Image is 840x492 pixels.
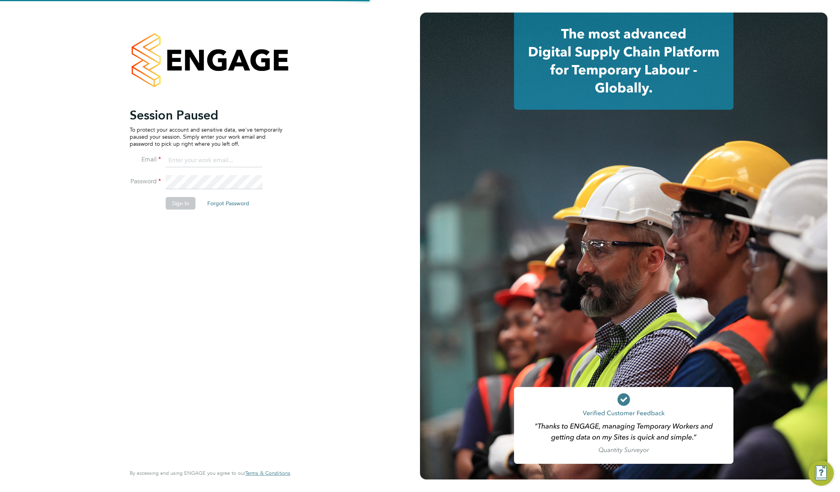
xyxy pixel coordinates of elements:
[809,461,834,486] button: Engage Resource Center
[166,197,196,210] button: Sign In
[166,154,262,168] input: Enter your work email...
[130,470,290,476] span: By accessing and using ENGAGE you agree to our
[130,107,282,123] h2: Session Paused
[130,177,161,186] label: Password
[245,470,290,476] a: Terms & Conditions
[201,197,255,210] button: Forgot Password
[130,126,282,148] p: To protect your account and sensitive data, we've temporarily paused your session. Simply enter y...
[130,156,161,164] label: Email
